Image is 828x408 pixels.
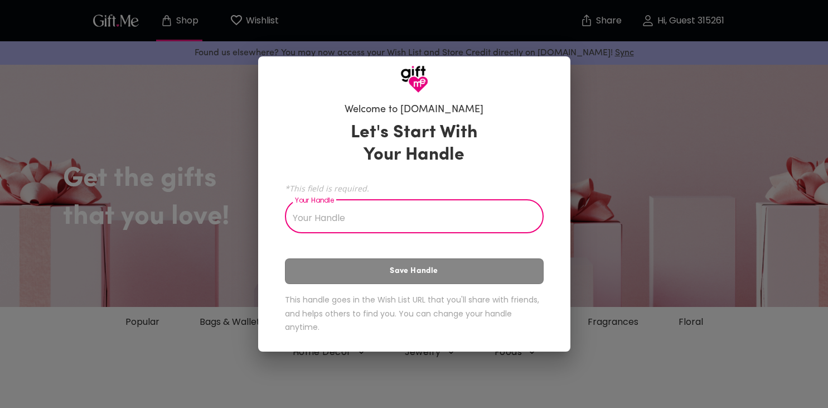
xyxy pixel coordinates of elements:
img: GiftMe Logo [400,65,428,93]
h6: Welcome to [DOMAIN_NAME] [345,103,483,117]
h6: This handle goes in the Wish List URL that you'll share with friends, and helps others to find yo... [285,293,544,334]
span: *This field is required. [285,183,544,194]
h3: Let's Start With Your Handle [337,122,492,166]
input: Your Handle [285,202,531,233]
